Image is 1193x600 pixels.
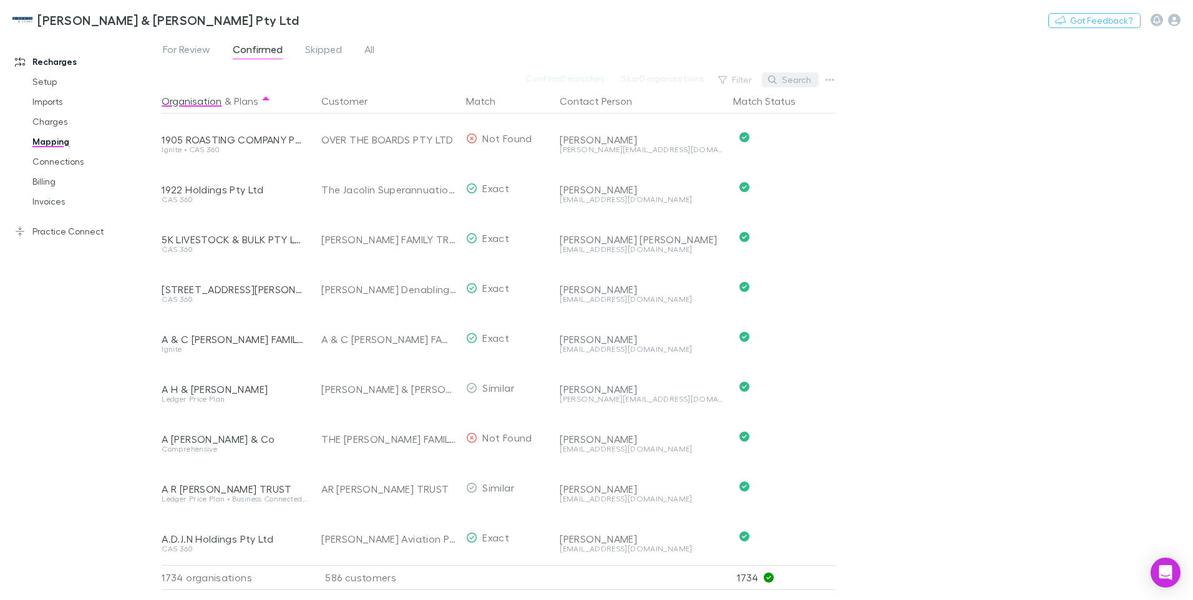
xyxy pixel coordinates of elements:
[20,132,168,152] a: Mapping
[560,495,723,503] div: [EMAIL_ADDRESS][DOMAIN_NAME]
[762,72,819,87] button: Search
[739,382,749,392] svg: Confirmed
[560,395,723,403] div: [PERSON_NAME][EMAIL_ADDRESS][DOMAIN_NAME]
[321,89,382,114] button: Customer
[2,52,168,72] a: Recharges
[739,481,749,491] svg: Confirmed
[321,464,456,514] div: AR [PERSON_NAME] TRUST
[560,346,723,353] div: [EMAIL_ADDRESS][DOMAIN_NAME]
[233,43,283,59] span: Confirmed
[482,531,509,543] span: Exact
[162,246,306,253] div: CAS 360
[364,43,374,59] span: All
[560,433,723,445] div: [PERSON_NAME]
[162,445,306,453] div: Comprehensive
[20,191,168,211] a: Invoices
[162,395,306,403] div: Ledger Price Plan
[739,232,749,242] svg: Confirmed
[162,383,306,395] div: A H & [PERSON_NAME]
[560,283,723,296] div: [PERSON_NAME]
[162,333,306,346] div: A & C [PERSON_NAME] FAMILY TRUST
[482,481,514,493] span: Similar
[560,133,723,146] div: [PERSON_NAME]
[466,89,510,114] button: Match
[739,182,749,192] svg: Confirmed
[482,382,514,394] span: Similar
[560,445,723,453] div: [EMAIL_ADDRESS][DOMAIN_NAME]
[613,71,712,86] button: Skip0 organisations
[162,283,306,296] div: [STREET_ADDRESS][PERSON_NAME] PTY LTD
[162,146,306,153] div: Ignite • CAS 360
[5,5,306,35] a: [PERSON_NAME] & [PERSON_NAME] Pty Ltd
[482,332,509,344] span: Exact
[321,514,456,564] div: [PERSON_NAME] Aviation Pty Ltd
[482,232,509,244] span: Exact
[739,531,749,541] svg: Confirmed
[20,92,168,112] a: Imports
[560,545,723,553] div: [EMAIL_ADDRESS][DOMAIN_NAME]
[1151,558,1181,588] div: Open Intercom Messenger
[2,221,168,241] a: Practice Connect
[560,196,723,203] div: [EMAIL_ADDRESS][DOMAIN_NAME]
[482,432,532,443] span: Not Found
[739,432,749,442] svg: Confirmed
[560,233,723,246] div: [PERSON_NAME] [PERSON_NAME]
[712,72,759,87] button: Filter
[20,112,168,132] a: Charges
[560,533,723,545] div: [PERSON_NAME]
[560,146,723,153] div: [PERSON_NAME][EMAIL_ADDRESS][DOMAIN_NAME]
[162,233,306,246] div: 5K LIVESTOCK & BULK PTY LTD
[1048,13,1141,28] button: Got Feedback?
[739,332,749,342] svg: Confirmed
[321,264,456,314] div: [PERSON_NAME] Denabling Grazing Co
[560,246,723,253] div: [EMAIL_ADDRESS][DOMAIN_NAME]
[311,565,461,590] div: 586 customers
[20,72,168,92] a: Setup
[162,533,306,545] div: A.D.J.N Holdings Pty Ltd
[733,89,811,114] button: Match Status
[321,364,456,414] div: [PERSON_NAME] & [PERSON_NAME] Pty Ltd
[162,565,311,590] div: 1734 organisations
[321,215,456,264] div: [PERSON_NAME] FAMILY TRUST
[162,183,306,196] div: 1922 Holdings Pty Ltd
[321,414,456,464] div: THE [PERSON_NAME] FAMILY TRUST
[739,282,749,292] svg: Confirmed
[20,172,168,191] a: Billing
[560,89,647,114] button: Contact Person
[560,483,723,495] div: [PERSON_NAME]
[739,132,749,142] svg: Confirmed
[162,296,306,303] div: CAS 360
[305,43,342,59] span: Skipped
[162,346,306,353] div: Ignite
[560,333,723,346] div: [PERSON_NAME]
[321,115,456,165] div: OVER THE BOARDS PTY LTD
[20,152,168,172] a: Connections
[321,165,456,215] div: The Jacolin Superannuation Fund
[560,296,723,303] div: [EMAIL_ADDRESS][DOMAIN_NAME]
[162,196,306,203] div: CAS 360
[517,71,613,86] button: Confirm0 matches
[163,43,210,59] span: For Review
[234,89,258,114] button: Plans
[37,12,299,27] h3: [PERSON_NAME] & [PERSON_NAME] Pty Ltd
[162,483,306,495] div: A R [PERSON_NAME] TRUST
[560,383,723,395] div: [PERSON_NAME]
[737,566,835,589] p: 1734
[162,133,306,146] div: 1905 ROASTING COMPANY PTY LTD
[162,433,306,445] div: A [PERSON_NAME] & Co
[162,89,306,114] div: &
[560,183,723,196] div: [PERSON_NAME]
[162,89,222,114] button: Organisation
[162,495,306,503] div: Ledger Price Plan • Business Connected Ledger
[12,12,32,27] img: McWhirter & Leong Pty Ltd's Logo
[482,182,509,194] span: Exact
[321,314,456,364] div: A & C [PERSON_NAME] FAMILY TRUST
[482,282,509,294] span: Exact
[162,545,306,553] div: CAS 360
[482,132,532,144] span: Not Found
